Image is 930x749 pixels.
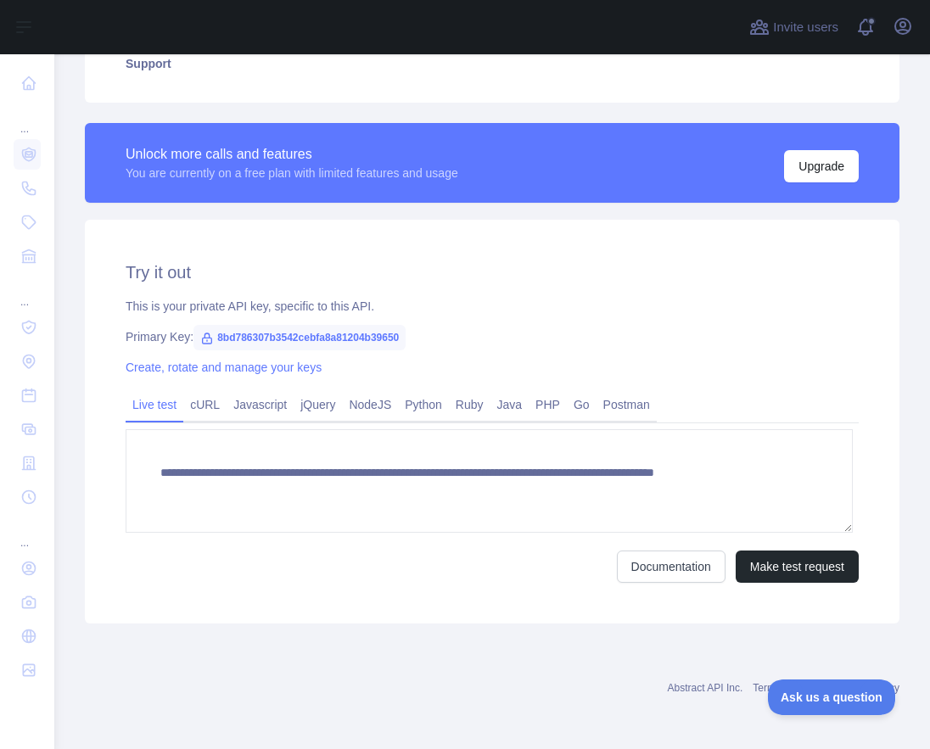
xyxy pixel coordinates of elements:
[227,391,294,418] a: Javascript
[784,150,859,182] button: Upgrade
[342,391,398,418] a: NodeJS
[126,260,859,284] h2: Try it out
[490,391,529,418] a: Java
[746,14,842,41] button: Invite users
[126,328,859,345] div: Primary Key:
[126,391,183,418] a: Live test
[14,102,41,136] div: ...
[193,325,406,350] span: 8bd786307b3542cebfa8a81204b39650
[617,551,726,583] a: Documentation
[14,516,41,550] div: ...
[126,298,859,315] div: This is your private API key, specific to this API.
[773,18,838,37] span: Invite users
[567,391,597,418] a: Go
[768,679,896,715] iframe: Toggle Customer Support
[183,391,227,418] a: cURL
[126,165,458,182] div: You are currently on a free plan with limited features and usage
[597,391,657,418] a: Postman
[126,144,458,165] div: Unlock more calls and features
[14,275,41,309] div: ...
[449,391,490,418] a: Ruby
[398,391,449,418] a: Python
[294,391,342,418] a: jQuery
[105,45,879,82] a: Support
[126,361,322,374] a: Create, rotate and manage your keys
[753,682,826,694] a: Terms of service
[668,682,743,694] a: Abstract API Inc.
[736,551,859,583] button: Make test request
[529,391,567,418] a: PHP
